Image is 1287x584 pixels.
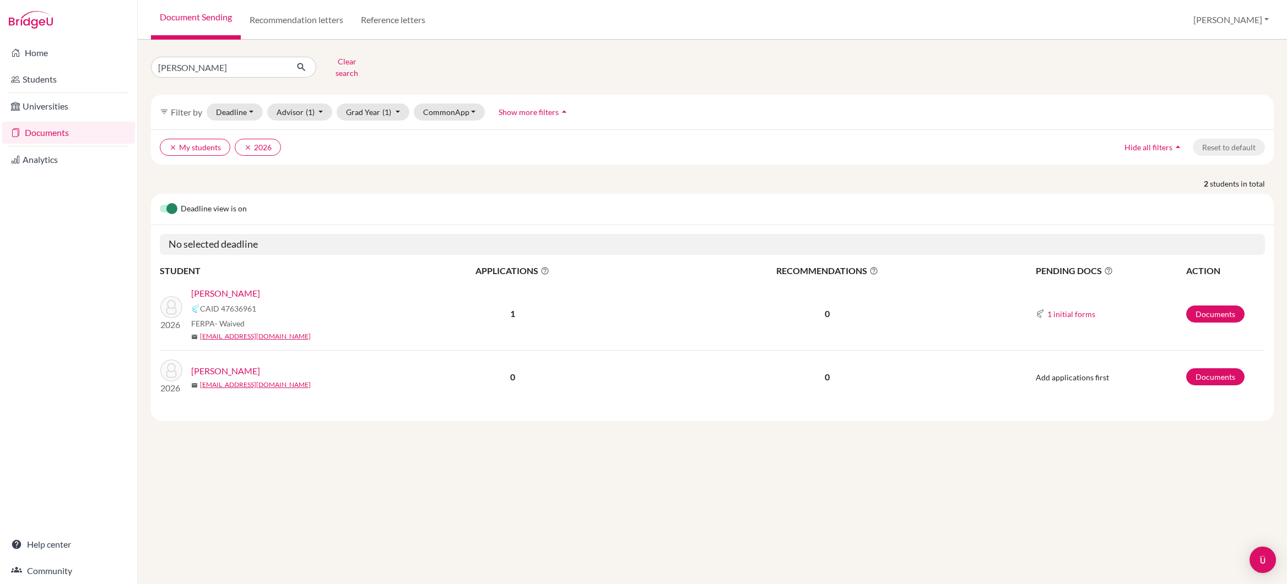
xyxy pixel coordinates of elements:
span: RECOMMENDATIONS [646,264,1009,277]
a: [EMAIL_ADDRESS][DOMAIN_NAME] [200,380,311,390]
a: Universities [2,95,135,117]
img: Bridge-U [9,11,53,29]
i: clear [244,144,252,151]
strong: 2 [1204,178,1210,189]
button: 1 initial forms [1047,308,1096,320]
button: CommonApp [414,103,485,121]
div: Open Intercom Messenger [1250,547,1276,573]
i: arrow_drop_up [559,106,570,117]
a: [PERSON_NAME] [191,364,260,378]
b: 0 [510,372,515,382]
button: Clear search [316,53,377,81]
a: Documents [1186,305,1245,323]
span: Hide all filters [1124,143,1172,152]
span: students in total [1210,178,1274,189]
p: 2026 [160,381,182,395]
button: Hide all filtersarrow_drop_up [1115,139,1193,156]
b: 1 [510,308,515,319]
button: [PERSON_NAME] [1188,9,1274,30]
button: clear2026 [235,139,281,156]
a: Community [2,560,135,582]
p: 0 [646,370,1009,384]
a: Documents [2,122,135,144]
a: Help center [2,533,135,555]
a: Home [2,42,135,64]
a: [EMAIL_ADDRESS][DOMAIN_NAME] [200,331,311,341]
span: mail [191,334,198,340]
input: Find student by name... [151,57,288,78]
span: CAID 47636961 [200,303,256,314]
i: arrow_drop_up [1172,141,1183,152]
p: 2026 [160,318,182,331]
span: Deadline view is on [181,203,247,216]
button: Show more filtersarrow_drop_up [489,103,579,121]
button: Reset to default [1193,139,1265,156]
h5: No selected deadline [160,234,1265,255]
span: - Waived [215,319,245,328]
i: filter_list [160,107,169,116]
span: Filter by [171,107,202,117]
a: Students [2,68,135,90]
span: mail [191,382,198,389]
button: Grad Year(1) [337,103,409,121]
img: Common App logo [191,304,200,313]
button: Deadline [207,103,263,121]
span: (1) [306,107,315,117]
a: [PERSON_NAME] [191,287,260,300]
span: Add applications first [1036,373,1109,382]
span: Show more filters [499,107,559,117]
span: FERPA [191,318,245,329]
button: clearMy students [160,139,230,156]
a: Documents [1186,368,1245,385]
span: PENDING DOCS [1036,264,1185,277]
th: ACTION [1186,264,1265,278]
button: Advisor(1) [267,103,333,121]
i: clear [169,144,177,151]
th: STUDENT [160,264,380,278]
span: APPLICATIONS [381,264,645,277]
a: Analytics [2,149,135,171]
img: Common App logo [1036,309,1045,318]
img: SHARMA, Sanjana [160,359,182,381]
p: 0 [646,307,1009,320]
img: SHARMA, Aryan [160,296,182,318]
span: (1) [382,107,391,117]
